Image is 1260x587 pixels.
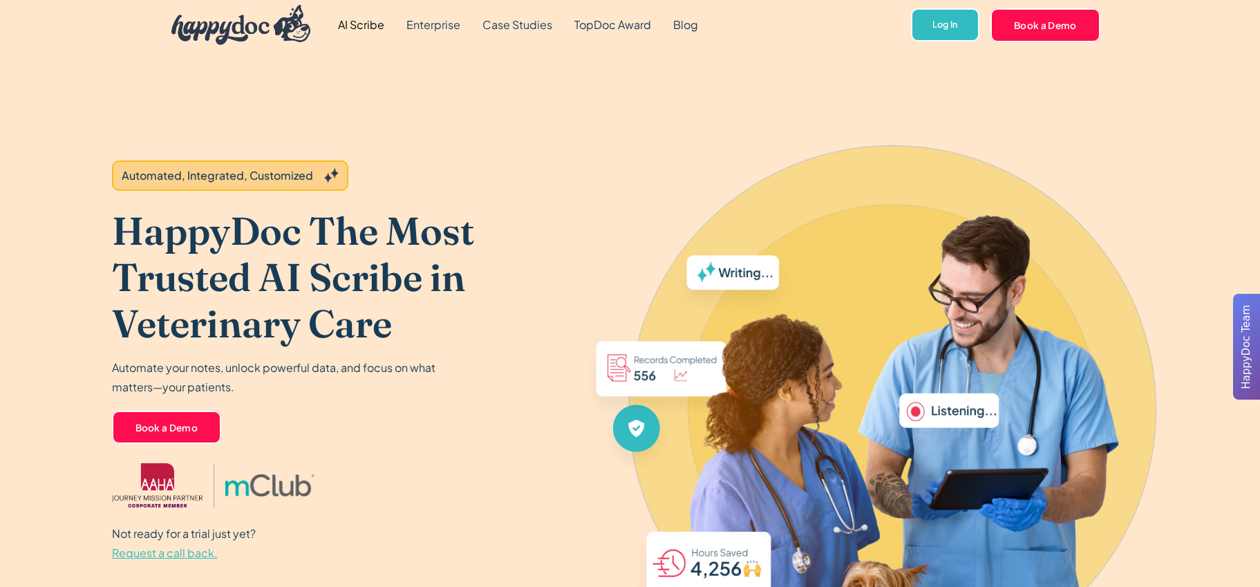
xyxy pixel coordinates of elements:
[160,1,311,48] a: home
[112,524,256,563] p: Not ready for a trial just yet?
[171,5,311,45] img: HappyDoc Logo: A happy dog with his ear up, listening.
[112,358,444,397] p: Automate your notes, unlock powerful data, and focus on what matters—your patients.
[112,463,203,507] img: AAHA Advantage logo
[324,168,339,183] img: Grey sparkles.
[122,167,313,184] div: Automated, Integrated, Customized
[112,411,222,444] a: Book a Demo
[112,546,218,560] span: Request a call back.
[112,207,579,347] h1: HappyDoc The Most Trusted AI Scribe in Veterinary Care
[225,474,314,496] img: mclub logo
[990,8,1100,41] a: Book a Demo
[911,8,979,42] a: Log In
